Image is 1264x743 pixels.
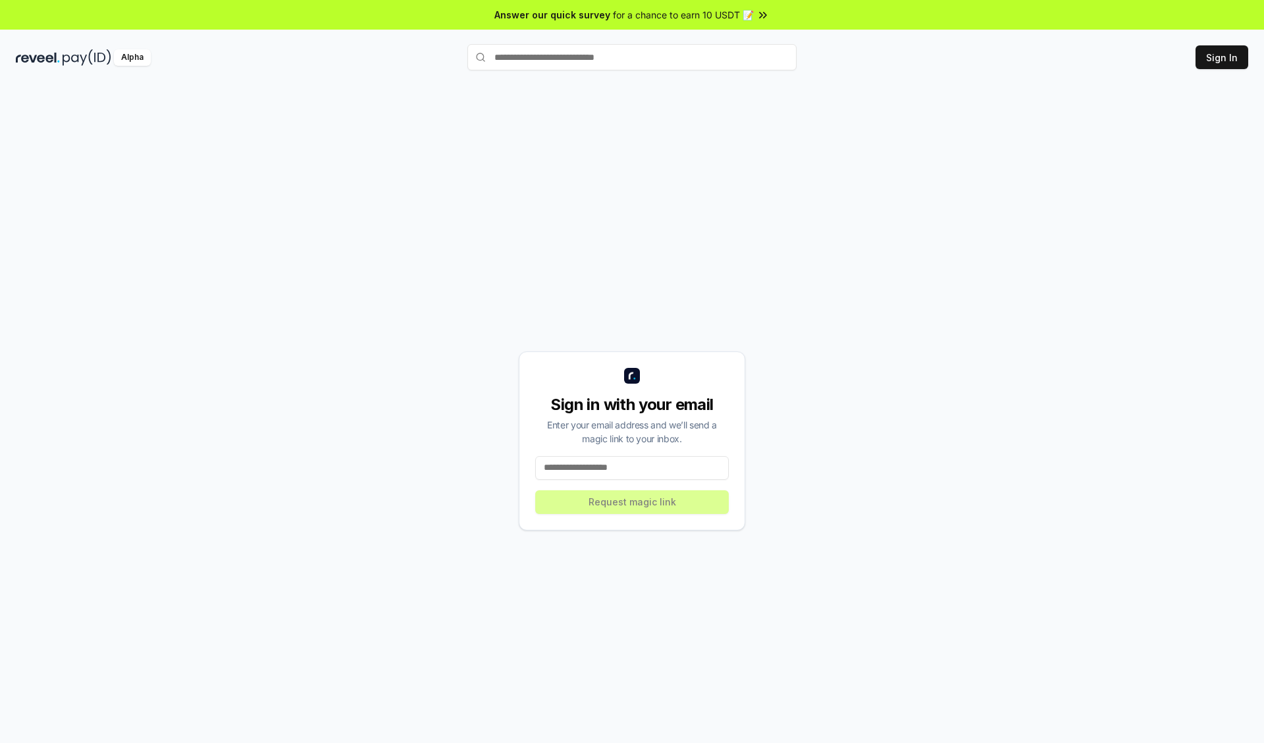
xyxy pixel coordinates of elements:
div: Enter your email address and we’ll send a magic link to your inbox. [535,418,729,446]
span: Answer our quick survey [494,8,610,22]
img: logo_small [624,368,640,384]
img: pay_id [63,49,111,66]
div: Alpha [114,49,151,66]
span: for a chance to earn 10 USDT 📝 [613,8,754,22]
button: Sign In [1196,45,1248,69]
div: Sign in with your email [535,394,729,415]
img: reveel_dark [16,49,60,66]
